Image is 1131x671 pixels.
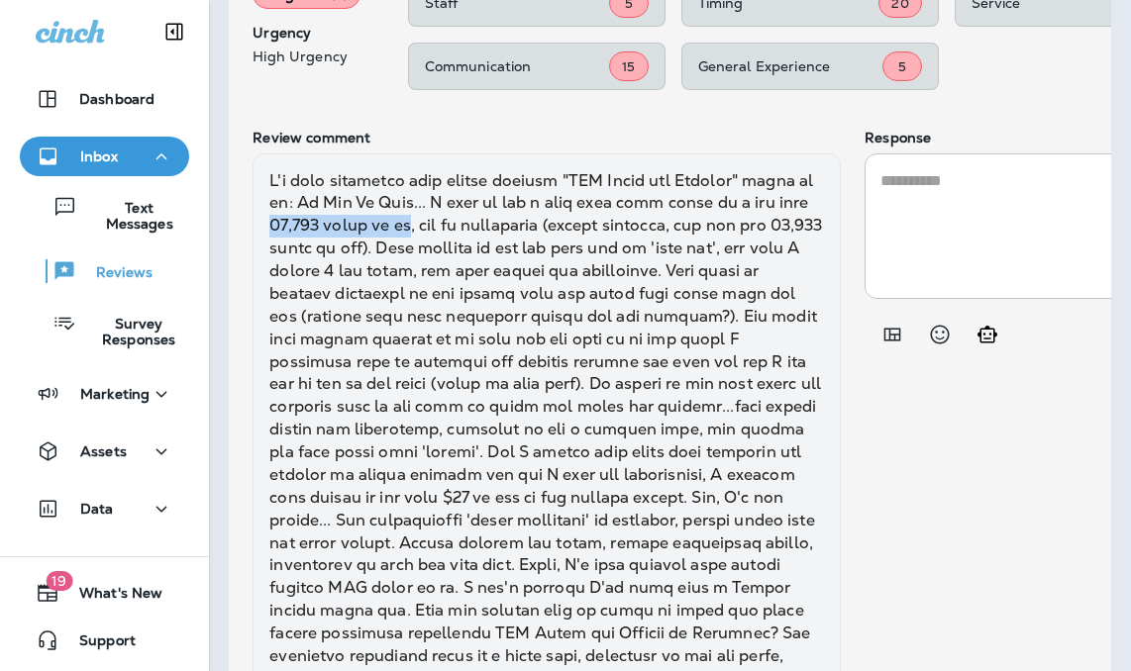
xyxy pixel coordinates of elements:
[253,130,841,145] p: Review comment
[425,58,609,74] p: Communication
[20,186,189,240] button: Text Messages
[46,571,72,591] span: 19
[20,573,189,613] button: 19What's New
[76,316,181,347] p: Survey Responses
[253,48,375,64] p: High Urgency
[968,315,1007,354] button: Generate AI response
[147,12,202,51] button: Collapse Sidebar
[59,632,136,656] span: Support
[20,621,189,660] button: Support
[20,374,189,414] button: Marketing
[20,79,189,119] button: Dashboard
[76,264,153,283] p: Reviews
[622,58,635,75] span: 15
[898,58,906,75] span: 5
[79,91,154,107] p: Dashboard
[698,58,882,74] p: General Experience
[253,25,375,41] p: Urgency
[80,501,114,517] p: Data
[80,386,150,402] p: Marketing
[20,250,189,292] button: Reviews
[20,489,189,528] button: Data
[873,315,912,354] button: Add in a premade template
[920,315,960,354] button: Select an emoji
[20,137,189,176] button: Inbox
[80,443,127,459] p: Assets
[59,585,162,609] span: What's New
[80,148,118,164] p: Inbox
[20,431,189,471] button: Assets
[77,200,181,232] p: Text Messages
[20,302,189,356] button: Survey Responses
